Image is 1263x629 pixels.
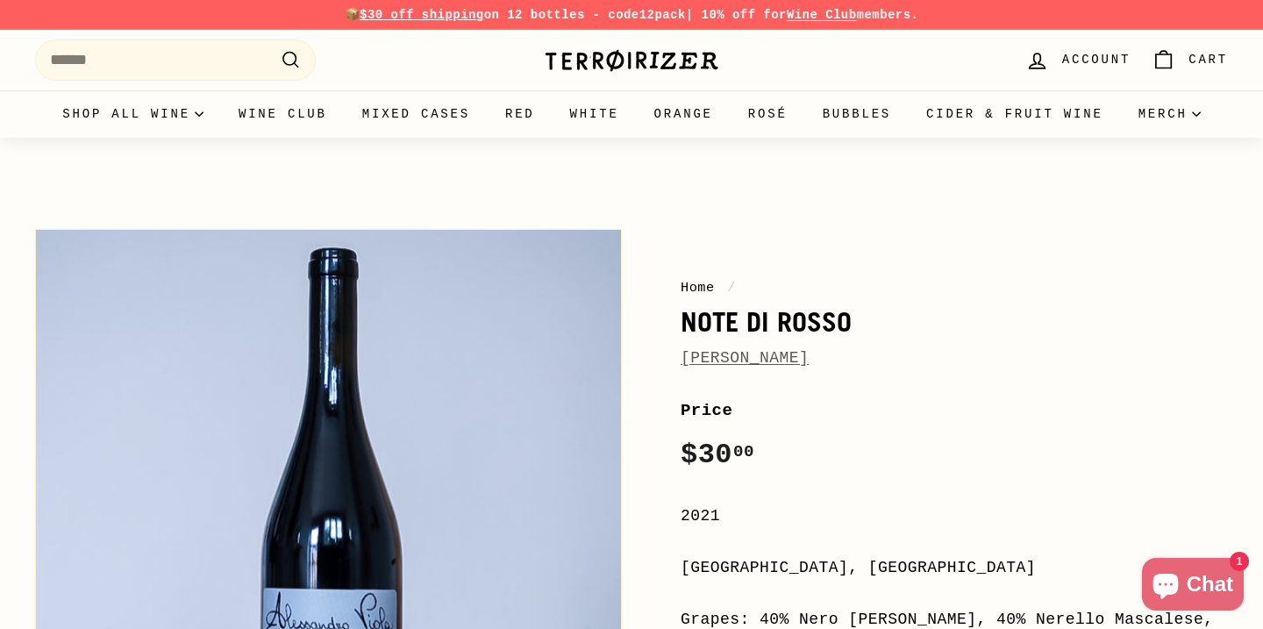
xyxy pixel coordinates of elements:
a: Account [1015,34,1141,86]
a: White [553,90,637,138]
div: 2021 [681,504,1228,529]
a: Cart [1141,34,1238,86]
a: [PERSON_NAME] [681,349,809,367]
div: [GEOGRAPHIC_DATA], [GEOGRAPHIC_DATA] [681,555,1228,581]
span: / [723,280,740,296]
span: $30 [681,439,754,471]
h1: Note Di Rosso [681,307,1228,337]
span: Account [1062,50,1131,69]
sup: 00 [733,442,754,461]
a: Mixed Cases [345,90,488,138]
a: Wine Club [221,90,345,138]
a: Cider & Fruit Wine [909,90,1121,138]
a: Home [681,280,715,296]
p: 📦 on 12 bottles - code | 10% off for members. [35,5,1228,25]
summary: Shop all wine [45,90,221,138]
strong: 12pack [639,8,686,22]
summary: Merch [1121,90,1218,138]
a: Orange [637,90,731,138]
nav: breadcrumbs [681,277,1228,298]
a: Bubbles [805,90,909,138]
a: Wine Club [787,8,857,22]
span: $30 off shipping [360,8,484,22]
label: Price [681,397,1228,424]
a: Rosé [731,90,805,138]
span: Cart [1188,50,1228,69]
inbox-online-store-chat: Shopify online store chat [1137,558,1249,615]
a: Red [488,90,553,138]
